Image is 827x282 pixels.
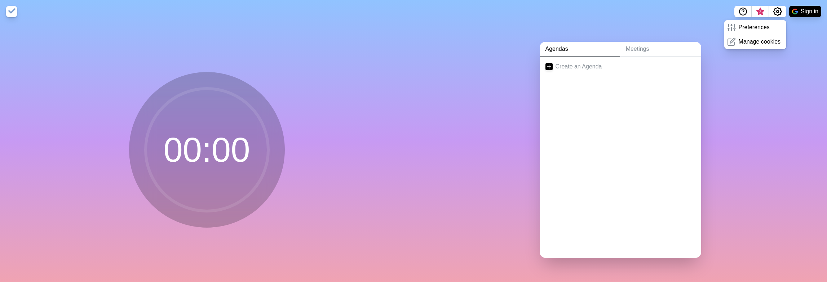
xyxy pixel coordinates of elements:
[620,42,701,57] a: Meetings
[752,6,769,17] button: What’s new
[540,57,701,77] a: Create an Agenda
[734,6,752,17] button: Help
[540,42,620,57] a: Agendas
[739,23,770,32] p: Preferences
[6,6,17,17] img: timeblocks logo
[789,6,821,17] button: Sign in
[757,9,763,15] span: 3
[769,6,786,17] button: Settings
[739,37,781,46] p: Manage cookies
[792,9,798,14] img: google logo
